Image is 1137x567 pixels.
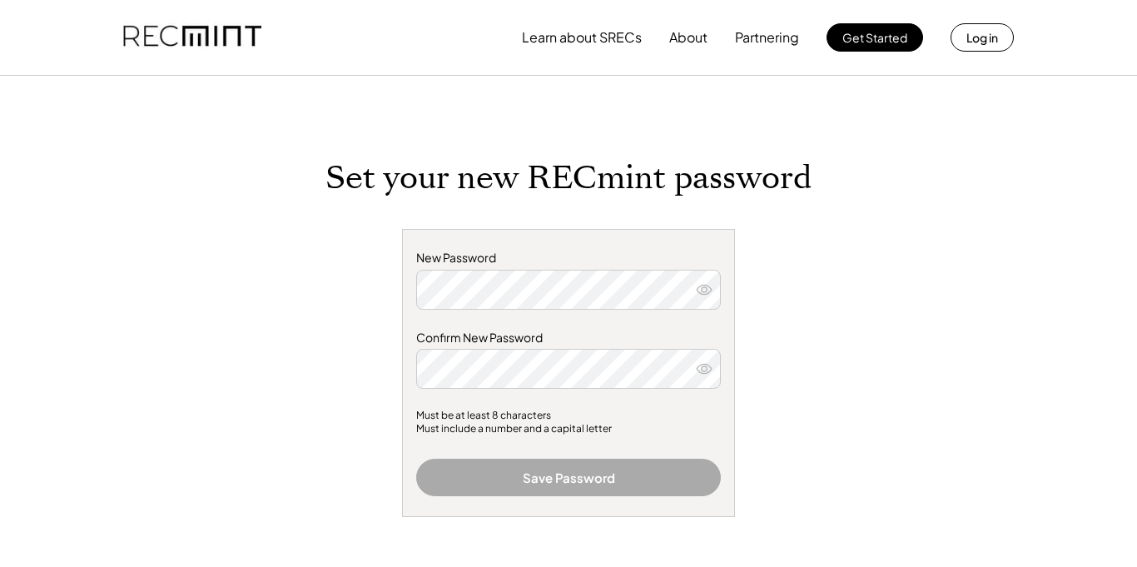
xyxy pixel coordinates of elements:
[522,21,642,54] button: Learn about SRECs
[416,459,721,496] button: Save Password
[951,23,1014,52] button: Log in
[735,21,799,54] button: Partnering
[416,330,721,346] div: Confirm New Password
[325,159,812,202] h1: Set your new RECmint password
[827,23,923,52] button: Get Started
[416,409,721,439] div: Must be at least 8 characters Must include a number and a capital letter
[123,9,261,66] img: recmint-logotype%403x.png
[416,250,721,266] div: New Password
[669,21,708,54] button: About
